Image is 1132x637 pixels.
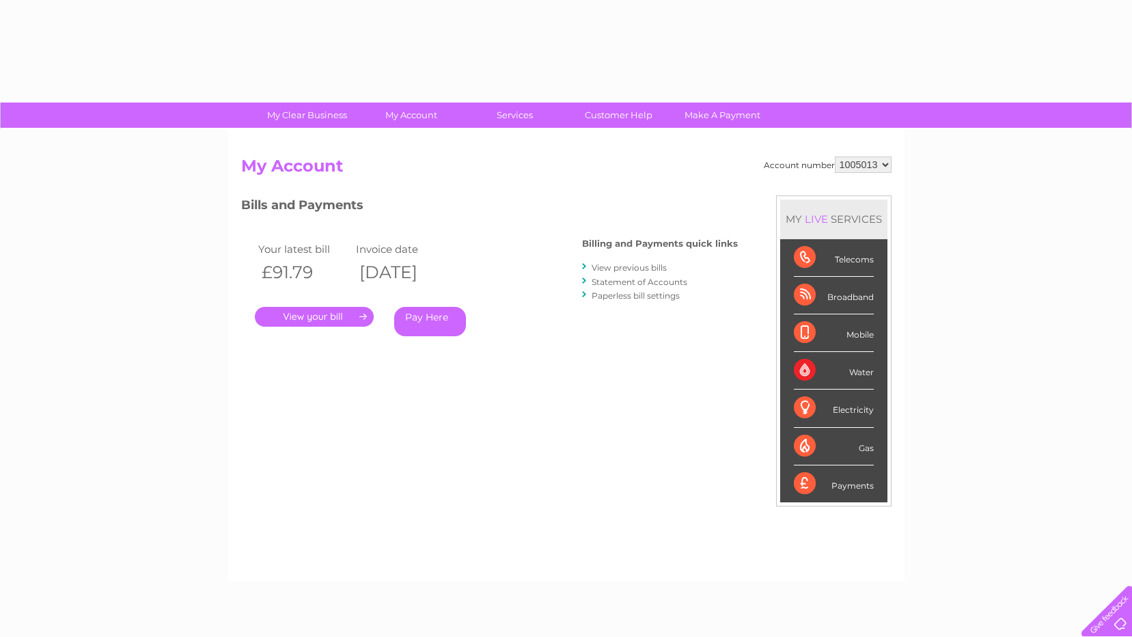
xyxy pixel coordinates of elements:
[251,103,363,128] a: My Clear Business
[255,240,353,258] td: Your latest bill
[794,352,874,390] div: Water
[794,390,874,427] div: Electricity
[562,103,675,128] a: Customer Help
[794,314,874,352] div: Mobile
[353,258,451,286] th: [DATE]
[592,277,687,287] a: Statement of Accounts
[241,195,738,219] h3: Bills and Payments
[794,277,874,314] div: Broadband
[666,103,779,128] a: Make A Payment
[353,240,451,258] td: Invoice date
[592,290,680,301] a: Paperless bill settings
[255,258,353,286] th: £91.79
[592,262,667,273] a: View previous bills
[802,213,831,226] div: LIVE
[764,157,892,173] div: Account number
[582,239,738,249] h4: Billing and Payments quick links
[794,465,874,502] div: Payments
[394,307,466,336] a: Pay Here
[355,103,467,128] a: My Account
[780,200,887,239] div: MY SERVICES
[241,157,892,182] h2: My Account
[458,103,571,128] a: Services
[794,428,874,465] div: Gas
[794,239,874,277] div: Telecoms
[255,307,374,327] a: .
